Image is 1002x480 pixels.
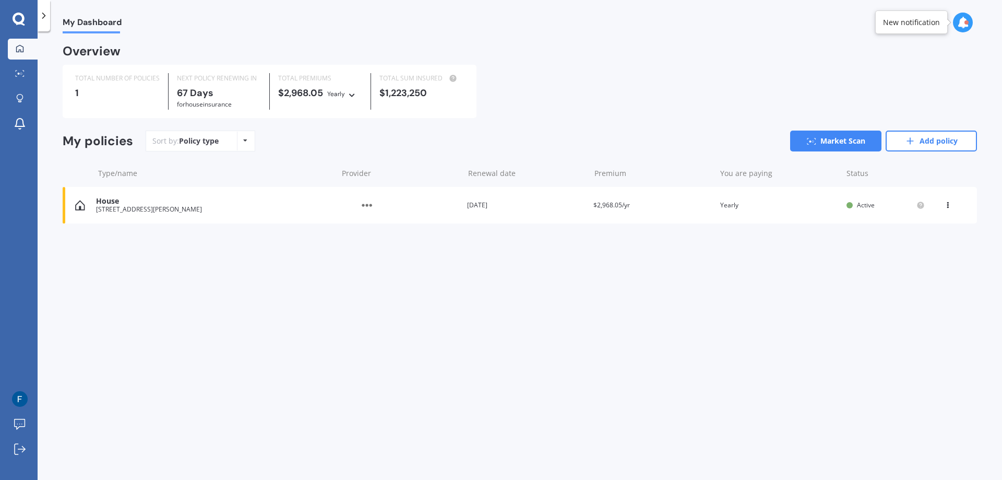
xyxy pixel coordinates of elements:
a: Add policy [886,131,977,151]
div: Policy type [179,136,219,146]
div: Premium [594,168,712,179]
span: My Dashboard [63,17,122,31]
div: 1 [75,88,160,98]
div: [STREET_ADDRESS][PERSON_NAME] [96,206,332,213]
img: House [75,200,85,210]
span: Active [857,201,875,209]
div: House [96,197,332,206]
div: TOTAL PREMIUMS [278,73,362,84]
img: Other [341,195,393,215]
div: [DATE] [467,200,585,210]
div: New notification [883,17,940,28]
img: ACg8ocLu8DzWeGKqYxWwY0wLSbtH2cZP_nrznl_K8HqG4_Mz3vOkxpw=s96-c [12,391,28,407]
a: Market Scan [790,131,881,151]
span: for House insurance [177,100,232,109]
div: NEXT POLICY RENEWING IN [177,73,261,84]
div: Renewal date [468,168,586,179]
div: Sort by: [152,136,219,146]
span: $2,968.05/yr [593,201,630,209]
div: Provider [342,168,460,179]
div: My policies [63,134,133,149]
div: Yearly [327,89,345,99]
div: TOTAL NUMBER OF POLICIES [75,73,160,84]
div: $2,968.05 [278,88,362,99]
div: Status [846,168,925,179]
div: Overview [63,46,121,56]
div: TOTAL SUM INSURED [379,73,463,84]
b: 67 Days [177,87,213,99]
div: Yearly [720,200,838,210]
div: You are paying [720,168,838,179]
div: $1,223,250 [379,88,463,98]
div: Type/name [98,168,333,179]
